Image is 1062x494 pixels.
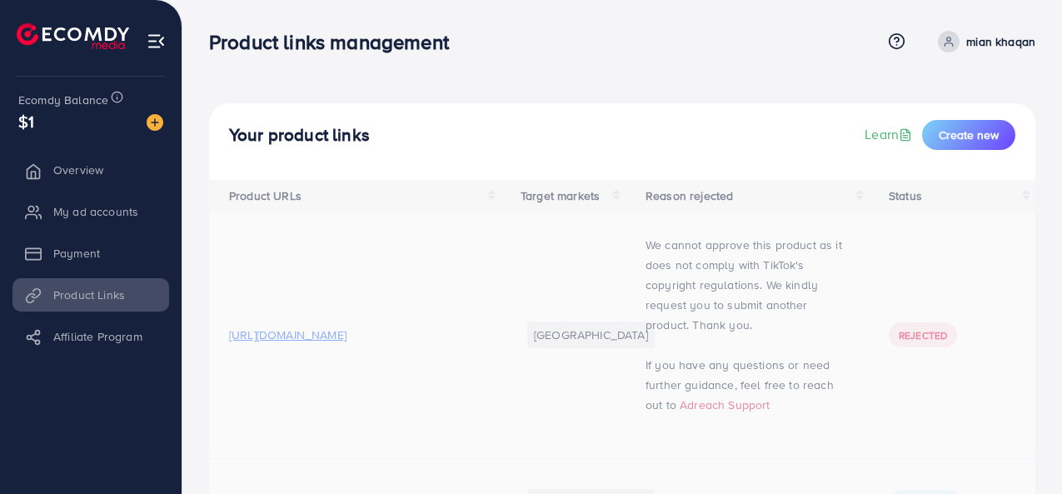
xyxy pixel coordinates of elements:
[865,125,915,144] a: Learn
[18,109,34,133] span: $1
[939,127,999,143] span: Create new
[147,114,163,131] img: image
[966,32,1035,52] p: mian khaqan
[17,23,129,49] img: logo
[147,32,166,51] img: menu
[931,31,1035,52] a: mian khaqan
[209,30,462,54] h3: Product links management
[18,92,108,108] span: Ecomdy Balance
[922,120,1015,150] button: Create new
[229,125,370,146] h4: Your product links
